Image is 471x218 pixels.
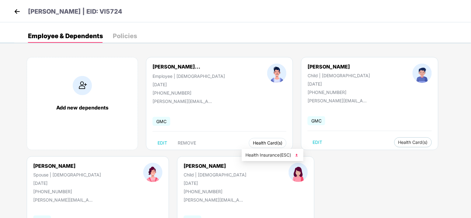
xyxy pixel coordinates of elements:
img: back [12,7,22,16]
div: Employee & Dependents [28,33,103,39]
div: [PERSON_NAME][EMAIL_ADDRESS][DOMAIN_NAME] [184,197,246,202]
span: Health Card(s) [398,141,428,144]
div: [PERSON_NAME] [308,64,370,70]
button: REMOVE [173,138,201,148]
div: [PERSON_NAME][EMAIL_ADDRESS][DOMAIN_NAME] [308,98,370,103]
div: Child | [DEMOGRAPHIC_DATA] [184,172,246,177]
span: EDIT [313,140,322,145]
div: [DATE] [184,180,246,186]
div: [PHONE_NUMBER] [184,189,246,194]
button: EDIT [153,138,172,148]
span: GMC [153,117,170,126]
img: profileImage [289,163,308,182]
div: Add new dependents [33,105,131,111]
div: Spouse | [DEMOGRAPHIC_DATA] [33,172,101,177]
span: Health Card(s) [253,141,282,145]
div: Employee | [DEMOGRAPHIC_DATA] [153,73,225,79]
button: Health Card(s) [394,137,432,147]
img: profileImage [143,163,162,182]
div: [PERSON_NAME] [33,163,101,169]
p: [PERSON_NAME] | EID: VI5724 [28,7,122,16]
img: addIcon [73,76,92,95]
span: GMC [308,116,325,125]
span: REMOVE [178,140,196,145]
div: [PHONE_NUMBER] [33,189,101,194]
div: [DATE] [308,81,370,87]
span: EDIT [158,140,167,145]
div: [PERSON_NAME] [184,163,246,169]
span: Health Insurance(ESC) [245,152,300,158]
div: Child | [DEMOGRAPHIC_DATA] [308,73,370,78]
div: [DATE] [153,82,225,87]
img: profileImage [267,64,286,83]
div: Policies [113,33,137,39]
img: profileImage [413,64,432,83]
button: EDIT [308,137,327,147]
div: [PHONE_NUMBER] [153,90,225,96]
img: svg+xml;base64,PHN2ZyB4bWxucz0iaHR0cDovL3d3dy53My5vcmcvMjAwMC9zdmciIHhtbG5zOnhsaW5rPSJodHRwOi8vd3... [294,152,300,158]
button: Health Card(s) [249,138,286,148]
div: [PHONE_NUMBER] [308,90,370,95]
div: [DATE] [33,180,101,186]
div: [PERSON_NAME]... [153,64,200,70]
div: [PERSON_NAME][EMAIL_ADDRESS][DOMAIN_NAME] [33,197,95,202]
div: [PERSON_NAME][EMAIL_ADDRESS][DOMAIN_NAME] [153,99,215,104]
